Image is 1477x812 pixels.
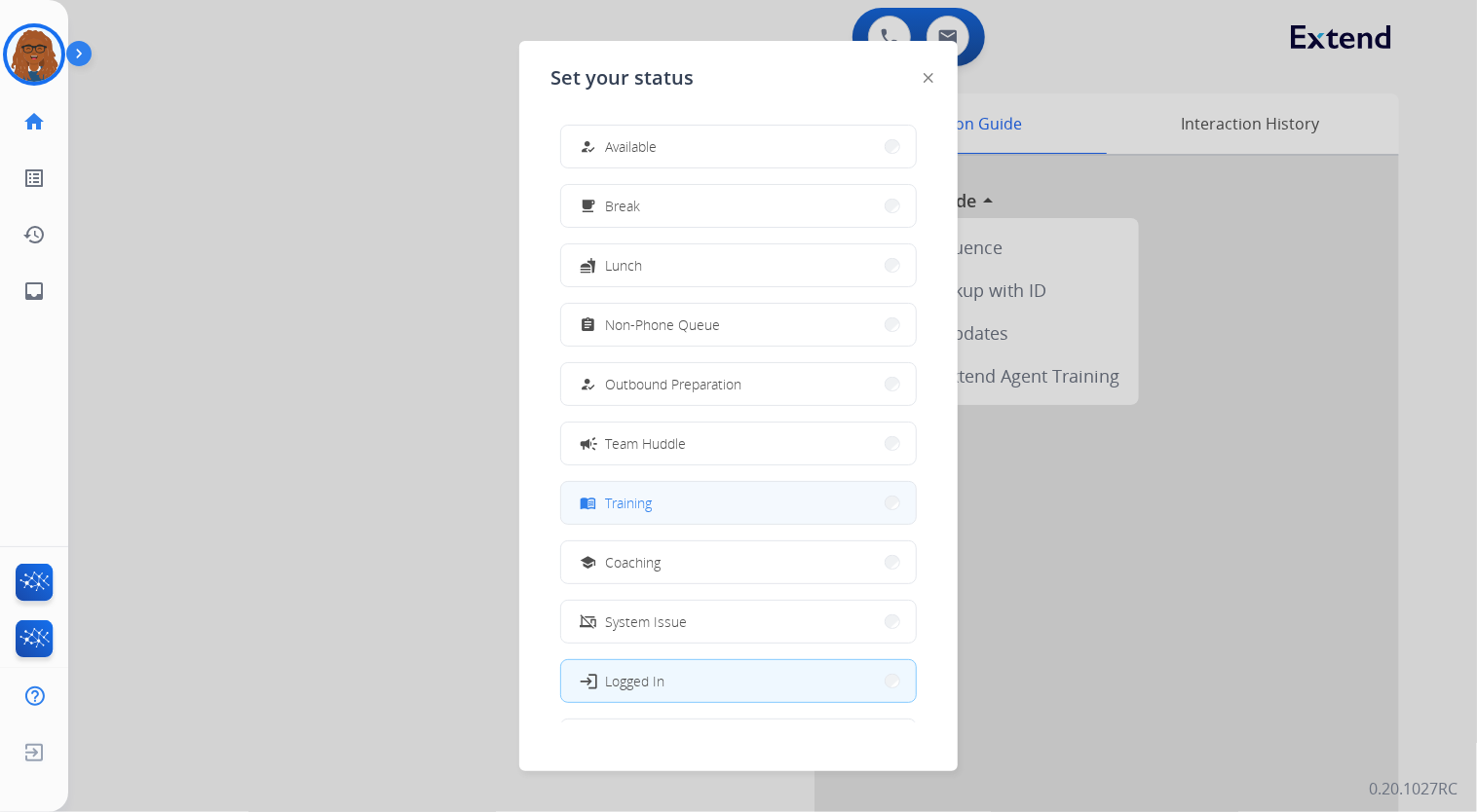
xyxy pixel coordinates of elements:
button: System Issue [561,601,916,643]
mat-icon: free_breakfast [581,198,597,214]
button: Offline [561,720,916,761]
p: 0.20.1027RC [1369,777,1458,800]
button: Coaching [561,541,916,583]
button: Logged In [561,660,916,702]
button: Available [561,126,916,167]
mat-icon: inbox [22,279,46,303]
mat-icon: history [22,223,46,246]
button: Outbound Preparation [561,363,916,405]
span: Lunch [605,255,642,276]
button: Training [561,482,916,524]
mat-icon: login [579,671,598,690]
span: Logged In [605,671,664,691]
button: Break [561,185,916,227]
button: Non-Phone Queue [561,304,916,346]
mat-icon: home [22,110,46,133]
span: Available [605,136,657,157]
mat-icon: menu_book [581,495,597,511]
mat-icon: school [581,554,597,571]
img: close-button [924,73,933,83]
span: Training [605,493,652,513]
button: Lunch [561,244,916,286]
img: avatar [7,27,61,82]
mat-icon: how_to_reg [581,138,597,155]
span: System Issue [605,611,687,632]
mat-icon: assignment [581,316,597,333]
button: Team Huddle [561,423,916,464]
mat-icon: phonelink_off [581,613,597,630]
span: Coaching [605,552,661,572]
span: Outbound Preparation [605,374,741,394]
span: Team Huddle [605,433,686,454]
span: Set your status [550,64,694,92]
span: Break [605,196,640,216]
span: Non-Phone Queue [605,314,720,335]
mat-icon: list_alt [22,166,46,190]
mat-icon: campaign [579,433,598,453]
mat-icon: fastfood [581,257,597,274]
mat-icon: how_to_reg [581,376,597,392]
